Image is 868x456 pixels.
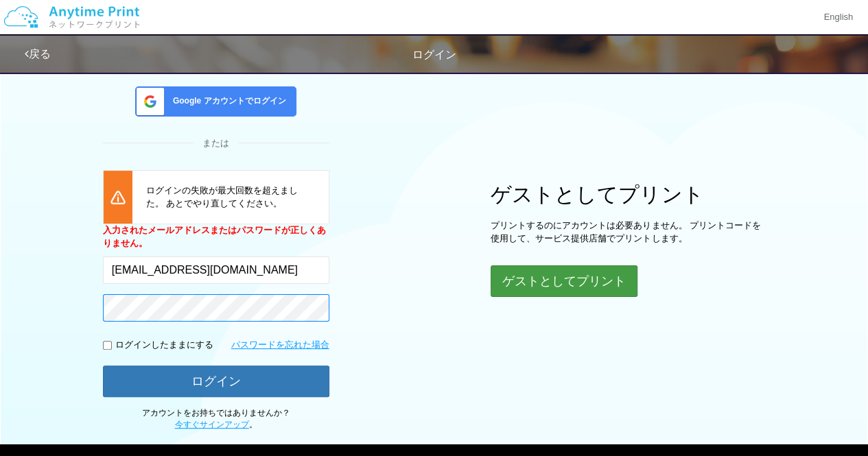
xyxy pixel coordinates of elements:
button: ログイン [103,365,329,397]
div: または [103,137,329,150]
span: ログイン [412,49,456,60]
h1: ゲストとしてプリント [491,183,765,206]
p: ログインしたままにする [115,339,213,352]
a: パスワードを忘れた場合 [231,339,329,352]
div: ログインの失敗が最大回数を超えました。 あとでやり直してください。 [132,171,329,224]
a: 戻る [25,48,51,60]
p: アカウントをお持ちではありませんか？ [103,407,329,431]
input: メールアドレス [103,256,329,284]
span: 。 [175,420,257,429]
button: ゲストとしてプリント [491,265,637,297]
b: 入力されたメールアドレスまたはパスワードが正しくありません。 [103,225,326,248]
span: Google アカウントでログイン [167,95,286,107]
img: icn_error.png [104,184,132,211]
p: プリントするのにアカウントは必要ありません。 プリントコードを使用して、サービス提供店舗でプリントします。 [491,219,765,245]
a: 今すぐサインアップ [175,420,249,429]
